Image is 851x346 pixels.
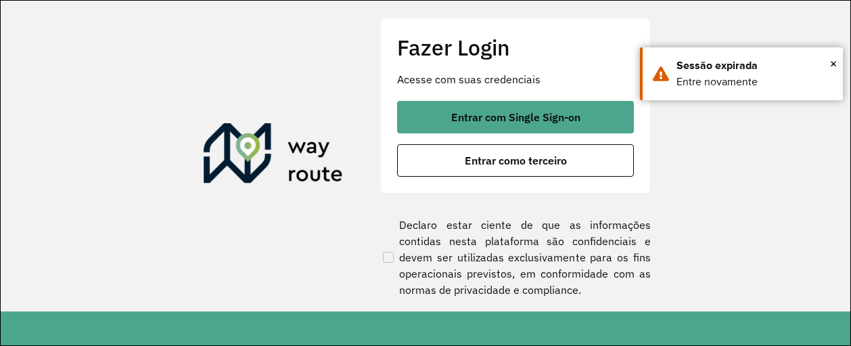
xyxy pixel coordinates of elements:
div: Sessão expirada [676,58,833,74]
button: button [397,101,634,133]
label: Declaro estar ciente de que as informações contidas nesta plataforma são confidenciais e devem se... [380,217,651,298]
img: Roteirizador AmbevTech [204,123,343,188]
span: × [830,53,837,74]
button: button [397,144,634,177]
div: Entre novamente [676,74,833,90]
span: Entrar com Single Sign-on [451,112,580,123]
p: Acesse com suas credenciais [397,71,634,87]
span: Entrar como terceiro [465,155,567,166]
h2: Fazer Login [397,35,634,60]
button: Close [830,53,837,74]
